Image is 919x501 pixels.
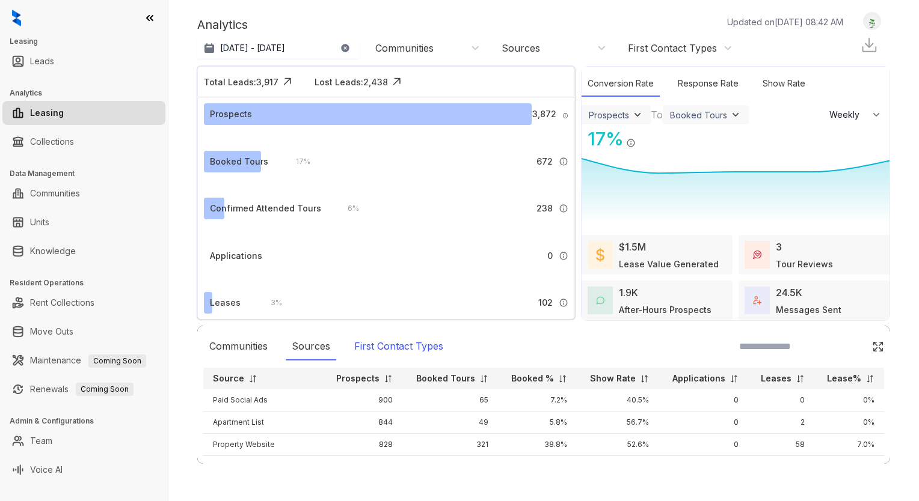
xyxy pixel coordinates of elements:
[860,36,878,54] img: Download
[776,258,833,270] div: Tour Reviews
[10,278,168,288] h3: Resident Operations
[814,411,884,434] td: 0%
[672,372,725,384] p: Applications
[323,389,402,411] td: 900
[619,285,638,300] div: 1.9K
[596,247,604,262] img: LeaseValue
[76,383,134,396] span: Coming Soon
[776,240,782,254] div: 3
[388,73,406,91] img: Click Icon
[577,389,659,411] td: 40.5%
[659,411,748,434] td: 0
[814,389,884,411] td: 0%
[2,239,165,263] li: Knowledge
[2,130,165,154] li: Collections
[498,434,577,456] td: 38.8%
[30,377,134,401] a: RenewalsComing Soon
[286,333,336,360] div: Sources
[315,76,388,88] div: Lost Leads: 2,438
[210,108,252,121] div: Prospects
[619,240,646,254] div: $1.5M
[822,104,890,126] button: Weekly
[2,181,165,205] li: Communities
[640,374,649,383] img: sorting
[753,251,761,259] img: TourReviews
[498,389,577,411] td: 7.2%
[30,49,54,73] a: Leads
[748,456,814,478] td: 8
[761,372,791,384] p: Leases
[479,374,488,383] img: sorting
[10,88,168,99] h3: Analytics
[402,434,498,456] td: 321
[619,258,719,270] div: Lease Value Generated
[210,249,262,263] div: Applications
[2,320,165,344] li: Move Outs
[753,296,761,305] img: TotalFum
[672,71,745,97] div: Response Rate
[636,127,654,145] img: Click Icon
[559,204,568,213] img: Info
[829,109,866,121] span: Weekly
[402,411,498,434] td: 49
[582,126,624,153] div: 17 %
[2,377,165,401] li: Renewals
[203,333,274,360] div: Communities
[203,411,323,434] td: Apartment List
[796,374,805,383] img: sorting
[619,303,712,316] div: After-Hours Prospects
[30,458,63,482] a: Voice AI
[670,110,727,120] div: Booked Tours
[532,108,556,121] span: 3,872
[220,42,285,54] p: [DATE] - [DATE]
[558,374,567,383] img: sorting
[632,109,644,121] img: ViewFilterArrow
[596,296,604,305] img: AfterHoursConversations
[402,389,498,411] td: 65
[814,434,884,456] td: 7.0%
[375,41,434,55] div: Communities
[2,458,165,482] li: Voice AI
[547,249,553,263] span: 0
[776,303,841,316] div: Messages Sent
[248,374,257,383] img: sorting
[776,285,802,300] div: 24.5K
[348,333,449,360] div: First Contact Types
[659,434,748,456] td: 0
[10,36,168,47] h3: Leasing
[203,434,323,456] td: Property Website
[748,411,814,434] td: 2
[748,389,814,411] td: 0
[628,41,717,55] div: First Contact Types
[2,101,165,125] li: Leasing
[30,210,49,234] a: Units
[872,341,884,353] img: Click Icon
[402,456,498,478] td: 55
[210,155,268,168] div: Booked Tours
[2,291,165,315] li: Rent Collections
[2,210,165,234] li: Units
[30,429,52,453] a: Team
[88,354,146,368] span: Coming Soon
[536,202,553,215] span: 238
[659,456,748,478] td: 0
[323,411,402,434] td: 844
[204,76,278,88] div: Total Leads: 3,917
[2,429,165,453] li: Team
[210,296,241,309] div: Leases
[30,130,74,154] a: Collections
[847,341,857,351] img: SearchIcon
[2,348,165,372] li: Maintenance
[659,389,748,411] td: 0
[730,374,739,383] img: sorting
[213,372,244,384] p: Source
[559,157,568,166] img: Info
[748,434,814,456] td: 58
[30,181,80,205] a: Communities
[727,16,843,28] p: Updated on [DATE] 08:42 AM
[511,372,554,384] p: Booked %
[502,41,540,55] div: Sources
[30,291,94,315] a: Rent Collections
[562,112,569,119] img: Info
[259,296,282,309] div: 3 %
